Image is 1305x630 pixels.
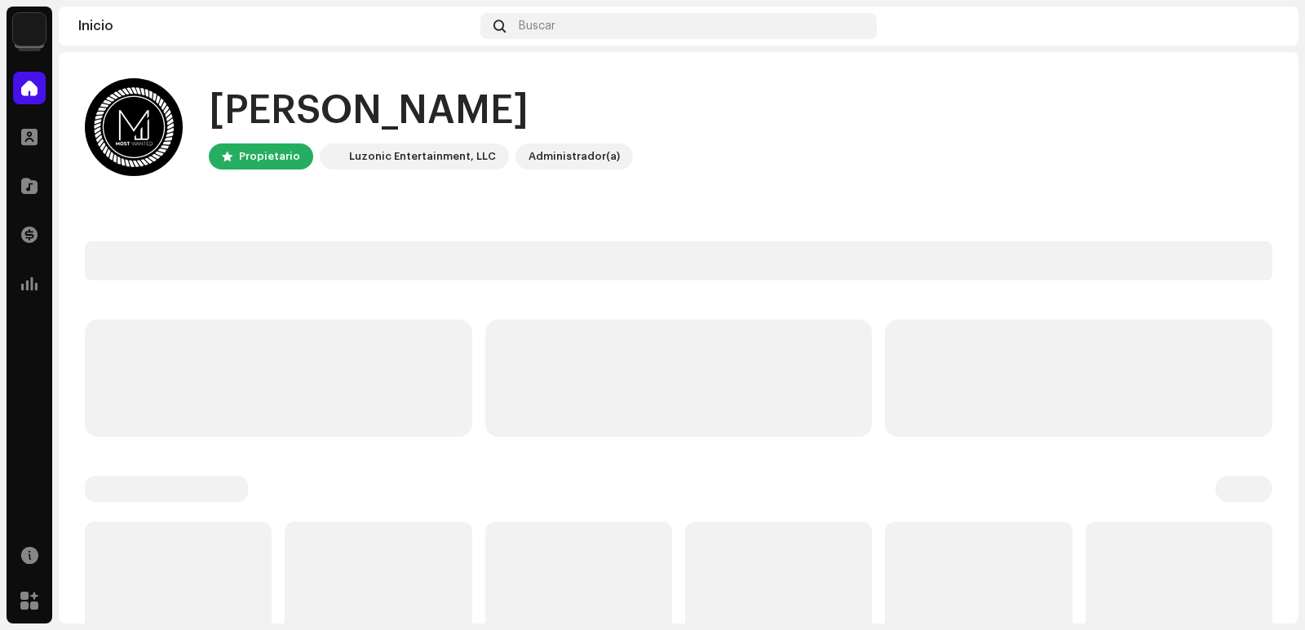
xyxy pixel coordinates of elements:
[239,147,300,166] div: Propietario
[13,13,46,46] img: 3f8b1ee6-8fa8-4d5b-9023-37de06d8e731
[529,147,620,166] div: Administrador(a)
[323,147,343,166] img: 3f8b1ee6-8fa8-4d5b-9023-37de06d8e731
[349,147,496,166] div: Luzonic Entertainment, LLC
[209,85,633,137] div: [PERSON_NAME]
[519,20,555,33] span: Buscar
[1253,13,1279,39] img: 44baa359-e5fb-470a-8f2c-ea01345deccd
[78,20,474,33] div: Inicio
[85,78,183,176] img: 44baa359-e5fb-470a-8f2c-ea01345deccd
